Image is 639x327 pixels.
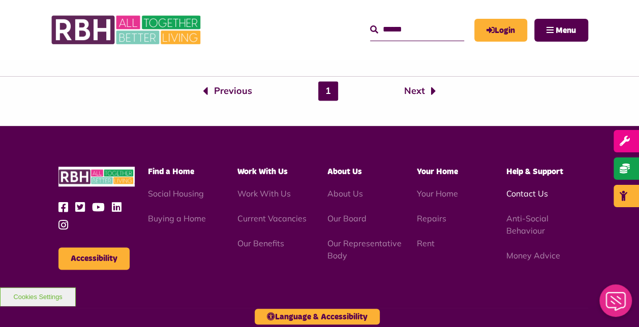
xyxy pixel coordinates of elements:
[203,84,252,97] a: Previous page
[506,213,549,236] a: Anti-Social Behaviour
[370,19,464,41] input: Search
[148,213,206,223] a: Buying a Home
[327,188,362,199] a: About Us
[327,168,361,176] span: About Us
[417,238,435,248] a: Rent
[237,213,307,223] a: Current Vacancies
[51,10,203,50] img: RBH
[327,213,366,223] a: Our Board
[237,238,284,248] a: Our Benefits
[237,168,288,176] span: Work With Us
[58,167,135,186] img: RBH
[237,188,291,199] a: Work With Us
[556,26,576,35] span: Menu
[417,213,446,223] a: Repairs
[534,19,588,42] button: Navigation
[148,168,194,176] span: Find a Home
[58,247,130,270] button: Accessibility
[417,188,458,199] a: Your Home
[148,188,204,199] a: Social Housing - open in a new tab
[474,19,527,42] a: MyRBH
[417,168,458,176] span: Your Home
[506,250,560,260] a: Money Advice
[506,168,563,176] span: Help & Support
[255,309,380,324] button: Language & Accessibility
[593,281,639,327] iframe: Netcall Web Assistant for live chat
[506,188,548,199] a: Contact Us
[318,81,338,101] a: 1
[404,84,436,97] a: Next page
[327,238,401,260] a: Our Representative Body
